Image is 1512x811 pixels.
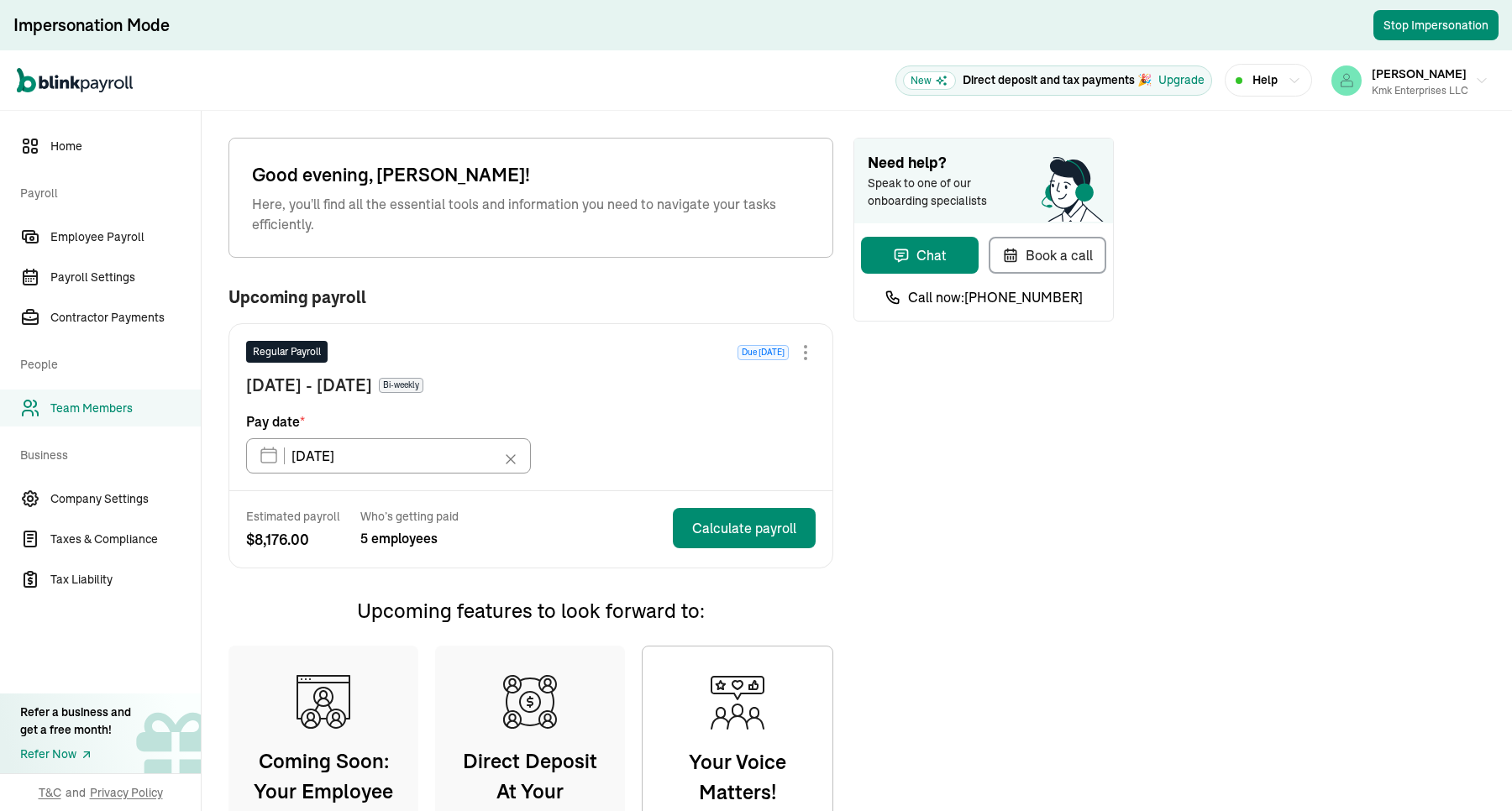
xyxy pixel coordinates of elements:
span: Business [20,430,191,477]
span: Upcoming features to look forward to: [357,598,705,623]
button: Book a call [989,237,1106,274]
button: [PERSON_NAME]Kmk Enterprises LLC [1325,60,1495,102]
span: Payroll [20,168,191,215]
span: 5 employees [360,528,459,548]
div: Kmk Enterprises LLC [1372,83,1468,98]
button: Calculate payroll [673,508,816,548]
span: T&C [39,784,61,801]
input: XX/XX/XX [246,438,531,474]
span: Estimated payroll [246,508,340,525]
div: Impersonation Mode [13,13,170,37]
span: Regular Payroll [253,344,321,359]
p: Direct deposit and tax payments 🎉 [963,71,1152,89]
span: Contractor Payments [50,309,201,327]
div: Chat [893,245,947,265]
span: [DATE] - [DATE] [246,373,372,398]
span: Help [1252,71,1278,89]
span: Call now: [PHONE_NUMBER] [908,287,1083,307]
span: Who’s getting paid [360,508,459,525]
span: Taxes & Compliance [50,531,201,548]
div: Book a call [1002,245,1093,265]
span: Here, you'll find all the essential tools and information you need to navigate your tasks efficie... [252,194,810,234]
span: People [20,339,191,386]
span: Need help? [868,152,1100,175]
button: Stop Impersonation [1373,10,1499,40]
span: Your Voice Matters! [662,746,813,807]
span: Employee Payroll [50,228,201,246]
span: New [903,71,956,90]
button: Help [1225,64,1312,97]
div: Refer a business and get a free month! [20,704,131,739]
button: Upgrade [1158,71,1205,89]
span: Good evening, [PERSON_NAME]! [252,161,810,189]
span: Home [50,138,201,155]
span: $ 8,176.00 [246,528,340,551]
nav: Global [17,56,133,105]
span: Pay date [246,411,305,432]
span: Privacy Policy [90,784,163,801]
span: Team Members [50,400,201,417]
span: Tax Liability [50,571,201,589]
span: Bi-weekly [379,378,423,393]
span: Company Settings [50,490,201,508]
button: Chat [861,237,979,274]
span: Upcoming payroll [228,288,366,306]
iframe: Chat Widget [1233,630,1512,811]
span: Speak to one of our onboarding specialists [868,175,1011,210]
a: Refer Now [20,746,131,763]
span: Payroll Settings [50,269,201,286]
span: [PERSON_NAME] [1372,66,1467,81]
span: Due [DATE] [738,345,789,360]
